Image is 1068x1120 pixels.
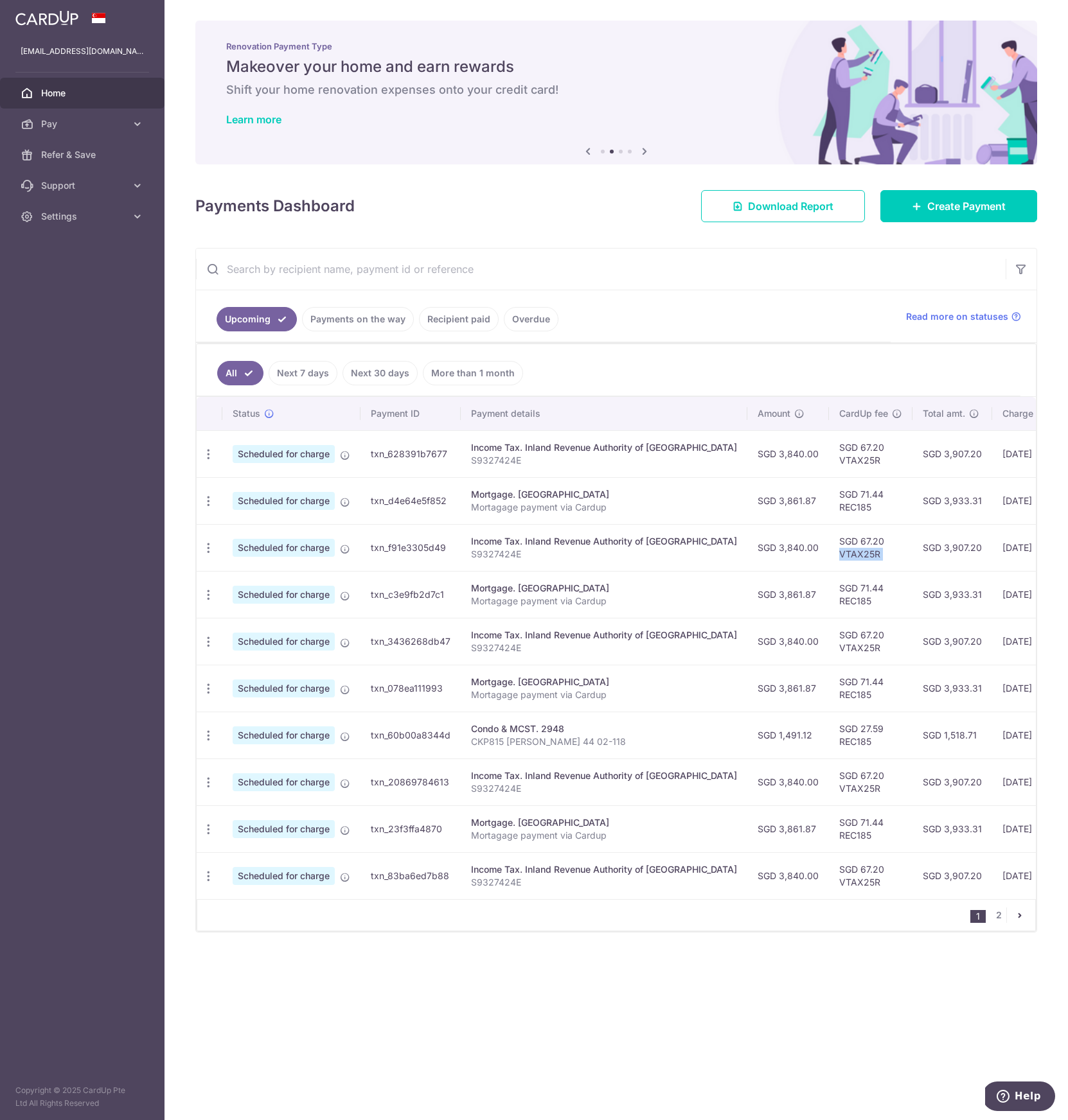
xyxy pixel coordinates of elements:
td: txn_d4e64e5f852 [360,477,461,524]
span: Scheduled for charge [233,726,335,744]
span: Scheduled for charge [233,586,335,604]
a: All [217,361,263,385]
p: S9327424E [471,548,737,561]
td: SGD 67.20 VTAX25R [829,852,912,899]
div: Income Tax. Inland Revenue Authority of [GEOGRAPHIC_DATA] [471,769,737,782]
li: 1 [970,910,986,923]
td: SGD 3,907.20 [912,618,992,665]
div: Income Tax. Inland Revenue Authority of [GEOGRAPHIC_DATA] [471,629,737,642]
span: Scheduled for charge [233,492,335,510]
span: Scheduled for charge [233,867,335,885]
span: Download Report [748,198,833,214]
span: Support [41,179,126,192]
p: S9327424E [471,642,737,654]
span: Scheduled for charge [233,773,335,791]
p: Mortagage payment via Cardup [471,595,737,608]
p: Mortagage payment via Cardup [471,501,737,514]
td: SGD 1,491.12 [747,712,829,758]
td: SGD 3,933.31 [912,665,992,712]
td: txn_20869784613 [360,758,461,805]
div: Income Tax. Inland Revenue Authority of [GEOGRAPHIC_DATA] [471,535,737,548]
span: Charge date [1002,407,1055,420]
td: SGD 3,933.31 [912,805,992,852]
iframe: Opens a widget where you can find more information [985,1081,1055,1114]
a: Download Report [701,190,865,222]
div: Income Tax. Inland Revenue Authority of [GEOGRAPHIC_DATA] [471,863,737,876]
td: SGD 3,933.31 [912,571,992,618]
td: SGD 3,933.31 [912,477,992,524]
td: txn_60b00a8344d [360,712,461,758]
div: Condo & MCST. 2948 [471,722,737,735]
td: SGD 3,907.20 [912,758,992,805]
td: txn_3436268db47 [360,618,461,665]
span: Create Payment [927,198,1006,214]
span: Scheduled for charge [233,445,335,463]
span: Status [233,407,260,420]
a: Learn more [226,113,281,126]
a: More than 1 month [423,361,523,385]
td: txn_078ea111993 [360,665,461,712]
span: Home [41,87,126,100]
input: Search by recipient name, payment id or reference [196,249,1006,290]
td: SGD 3,907.20 [912,524,992,571]
a: Overdue [504,307,558,331]
td: txn_23f3ffa4870 [360,805,461,852]
h4: Payments Dashboard [195,195,355,218]
td: SGD 3,907.20 [912,430,992,477]
p: CKP815 [PERSON_NAME] 44 02-118 [471,735,737,748]
td: SGD 3,840.00 [747,758,829,805]
a: Recipient paid [419,307,499,331]
td: SGD 3,861.87 [747,477,829,524]
img: CardUp [15,10,78,26]
span: Refer & Save [41,148,126,161]
h6: Shift your home renovation expenses onto your credit card! [226,82,1006,98]
td: SGD 3,907.20 [912,852,992,899]
td: SGD 71.44 REC185 [829,571,912,618]
span: Scheduled for charge [233,539,335,557]
span: Scheduled for charge [233,820,335,838]
th: Payment ID [360,397,461,430]
td: SGD 71.44 REC185 [829,665,912,712]
span: Read more on statuses [906,310,1008,323]
p: S9327424E [471,876,737,889]
td: SGD 3,861.87 [747,665,829,712]
td: txn_628391b7677 [360,430,461,477]
a: Upcoming [217,307,297,331]
td: SGD 1,518.71 [912,712,992,758]
td: SGD 67.20 VTAX25R [829,618,912,665]
td: txn_83ba6ed7b88 [360,852,461,899]
p: Mortagage payment via Cardup [471,829,737,842]
td: SGD 3,840.00 [747,852,829,899]
td: SGD 71.44 REC185 [829,805,912,852]
p: S9327424E [471,782,737,795]
a: Next 7 days [269,361,337,385]
td: SGD 3,861.87 [747,571,829,618]
span: Scheduled for charge [233,633,335,651]
span: CardUp fee [839,407,888,420]
td: SGD 67.20 VTAX25R [829,524,912,571]
div: Mortgage. [GEOGRAPHIC_DATA] [471,582,737,595]
a: Payments on the way [302,307,414,331]
div: Income Tax. Inland Revenue Authority of [GEOGRAPHIC_DATA] [471,441,737,454]
p: Mortagage payment via Cardup [471,688,737,701]
td: SGD 67.20 VTAX25R [829,758,912,805]
a: Create Payment [880,190,1037,222]
span: Scheduled for charge [233,679,335,697]
span: Settings [41,210,126,223]
td: SGD 3,840.00 [747,524,829,571]
td: txn_f91e3305d49 [360,524,461,571]
td: txn_c3e9fb2d7c1 [360,571,461,618]
a: 2 [991,907,1006,923]
nav: pager [970,900,1035,931]
td: SGD 3,840.00 [747,430,829,477]
th: Payment details [461,397,747,430]
h5: Makeover your home and earn rewards [226,57,1006,77]
td: SGD 3,840.00 [747,618,829,665]
div: Mortgage. [GEOGRAPHIC_DATA] [471,676,737,688]
img: Renovation banner [195,21,1037,164]
div: Mortgage. [GEOGRAPHIC_DATA] [471,488,737,501]
span: Pay [41,118,126,130]
td: SGD 67.20 VTAX25R [829,430,912,477]
div: Mortgage. [GEOGRAPHIC_DATA] [471,816,737,829]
